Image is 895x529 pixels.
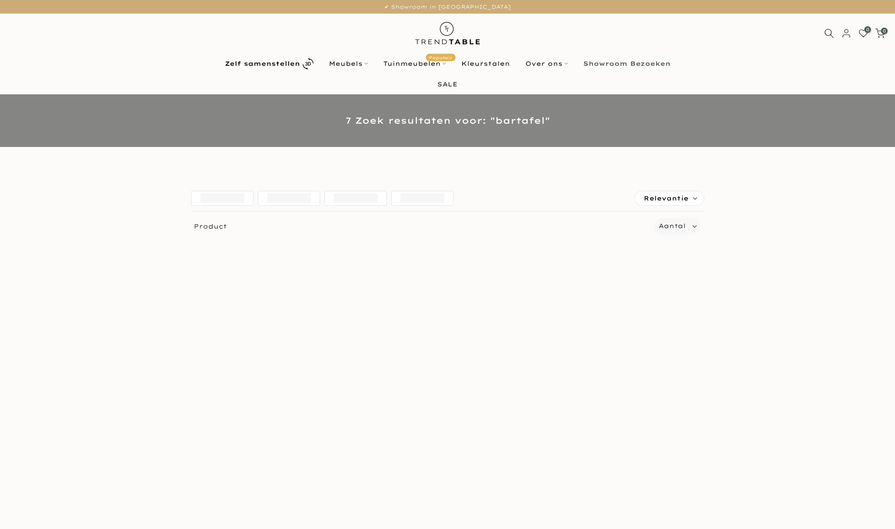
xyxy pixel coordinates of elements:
h1: 7 Zoek resultaten voor: "bartafel" [191,116,704,125]
b: Zelf samenstellen [225,61,300,67]
a: Showroom Bezoeken [575,58,678,69]
p: ✔ Showroom in [GEOGRAPHIC_DATA] [11,2,884,12]
a: Zelf samenstellen [217,56,321,71]
span: 0 [881,28,888,34]
a: SALE [437,75,457,94]
label: Aantal [659,221,685,232]
a: Over ons [517,58,575,69]
b: Showroom Bezoeken [583,61,670,67]
img: trend-table [409,14,486,53]
a: Kleurstalen [453,58,517,69]
a: Meubels [321,58,375,69]
a: TuinmeubelenPopulair [375,58,453,69]
span: Relevantie [644,191,688,205]
span: Populair [426,54,456,61]
span: Product [188,218,651,235]
label: Relevantie [635,191,704,205]
a: 0 [875,29,885,38]
a: 0 [859,29,868,38]
span: 0 [864,26,871,33]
